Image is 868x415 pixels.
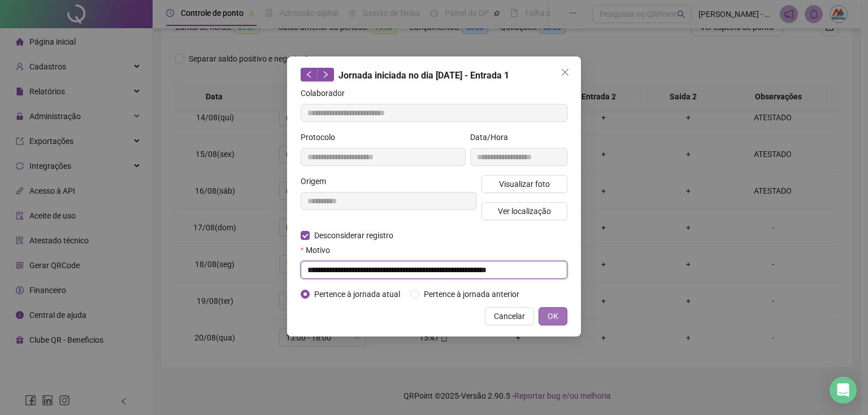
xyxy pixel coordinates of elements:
[301,87,352,99] label: Colaborador
[322,71,329,78] span: right
[499,178,550,190] span: Visualizar foto
[494,310,525,322] span: Cancelar
[419,288,524,300] span: Pertence à jornada anterior
[301,68,567,82] div: Jornada iniciada no dia [DATE] - Entrada 1
[556,63,574,81] button: Close
[301,131,342,143] label: Protocolo
[539,307,567,325] button: OK
[548,310,558,322] span: OK
[301,68,318,81] button: left
[485,307,534,325] button: Cancelar
[301,175,333,187] label: Origem
[301,244,337,256] label: Motivo
[310,288,405,300] span: Pertence à jornada atual
[317,68,334,81] button: right
[481,175,567,193] button: Visualizar foto
[310,229,398,242] span: Desconsiderar registro
[305,71,313,78] span: left
[481,202,567,220] button: Ver localização
[561,68,570,77] span: close
[470,131,515,143] label: Data/Hora
[830,377,857,404] div: Open Intercom Messenger
[498,205,551,217] span: Ver localização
